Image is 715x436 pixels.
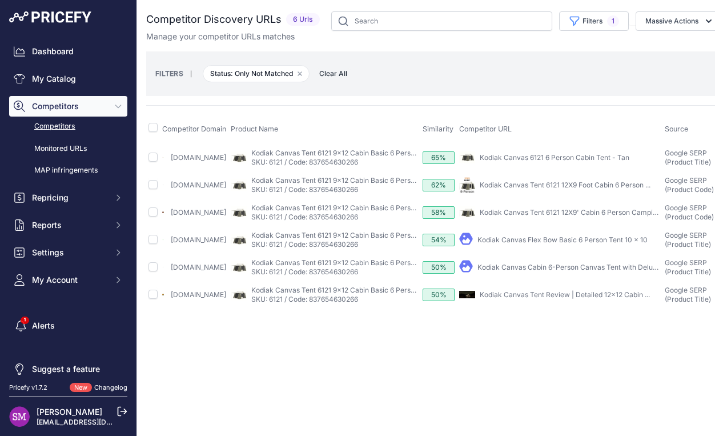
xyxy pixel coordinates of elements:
[251,286,495,294] a: Kodiak Canvas Tent 6121 9x12 Cabin Basic 6 Person - Tan - 12 feet by 9 feet
[9,242,127,263] button: Settings
[32,101,107,112] span: Competitors
[9,383,47,393] div: Pricefy v1.7.2
[607,15,619,27] span: 1
[9,41,127,62] a: Dashboard
[251,149,495,157] a: Kodiak Canvas Tent 6121 9x12 Cabin Basic 6 Person - Tan - 12 feet by 9 feet
[162,125,226,133] span: Competitor Domain
[480,153,629,162] a: Kodiak Canvas 6121 6 Person Cabin Tent - Tan
[155,69,183,78] small: FILTERS
[9,139,127,159] a: Monitored URLs
[9,41,127,379] nav: Sidebar
[171,153,226,162] a: [DOMAIN_NAME]
[251,213,358,221] a: SKU: 6121 / Code: 837654630266
[32,274,107,286] span: My Account
[251,158,358,166] a: SKU: 6121 / Code: 837654630266
[423,234,455,246] div: 54%
[251,295,358,303] a: SKU: 6121 / Code: 837654630266
[32,247,107,258] span: Settings
[423,261,455,274] div: 50%
[94,383,127,391] a: Changelog
[32,219,107,231] span: Reports
[9,315,127,336] a: Alerts
[171,181,226,189] a: [DOMAIN_NAME]
[423,125,453,133] span: Similarity
[9,117,127,137] a: Competitors
[665,149,711,166] span: Google SERP (Product Title)
[231,125,278,133] span: Product Name
[423,151,455,164] div: 65%
[9,96,127,117] button: Competitors
[9,161,127,181] a: MAP infringements
[477,235,648,244] a: Kodiak Canvas Flex Bow Basic 6 Person Tent 10 x 10
[171,235,226,244] a: [DOMAIN_NAME]
[251,258,495,267] a: Kodiak Canvas Tent 6121 9x12 Cabin Basic 6 Person - Tan - 12 feet by 9 feet
[459,125,512,133] span: Competitor URL
[9,215,127,235] button: Reports
[9,69,127,89] a: My Catalog
[183,70,199,77] small: |
[480,208,668,217] a: Kodiak Canvas Tent 6121 12X9' Cabin 6 Person Camping ...
[286,13,320,26] span: 6 Urls
[331,11,552,31] input: Search
[251,267,358,276] a: SKU: 6121 / Code: 837654630266
[423,179,455,191] div: 62%
[665,231,711,249] span: Google SERP (Product Title)
[9,187,127,208] button: Repricing
[146,31,295,42] p: Manage your competitor URLs matches
[37,407,102,417] a: [PERSON_NAME]
[70,383,92,393] span: New
[171,290,226,299] a: [DOMAIN_NAME]
[423,289,455,301] div: 50%
[9,359,127,379] a: Suggest a feature
[32,192,107,203] span: Repricing
[480,181,650,189] a: Kodiak Canvas Tent 6121 12X9 Foot Cabin 6 Person ...
[171,208,226,217] a: [DOMAIN_NAME]
[251,231,495,239] a: Kodiak Canvas Tent 6121 9x12 Cabin Basic 6 Person - Tan - 12 feet by 9 feet
[665,176,714,194] span: Google SERP (Product Code)
[171,263,226,271] a: [DOMAIN_NAME]
[559,11,629,31] button: Filters1
[477,263,668,271] a: Kodiak Canvas Cabin 6-Person Canvas Tent with Deluxe ...
[9,11,91,23] img: Pricefy Logo
[251,203,495,212] a: Kodiak Canvas Tent 6121 9x12 Cabin Basic 6 Person - Tan - 12 feet by 9 feet
[314,68,353,79] button: Clear All
[665,258,711,276] span: Google SERP (Product Title)
[665,125,688,133] span: Source
[665,286,711,303] span: Google SERP (Product Title)
[9,270,127,290] button: My Account
[480,290,650,299] a: Kodiak Canvas Tent Review | Detailed 12x12 Cabin ...
[251,240,358,249] a: SKU: 6121 / Code: 837654630266
[203,65,310,82] span: Status: Only Not Matched
[423,206,455,219] div: 58%
[251,176,495,185] a: Kodiak Canvas Tent 6121 9x12 Cabin Basic 6 Person - Tan - 12 feet by 9 feet
[37,418,156,426] a: [EMAIL_ADDRESS][DOMAIN_NAME]
[251,185,358,194] a: SKU: 6121 / Code: 837654630266
[146,11,282,27] h2: Competitor Discovery URLs
[665,203,714,221] span: Google SERP (Product Code)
